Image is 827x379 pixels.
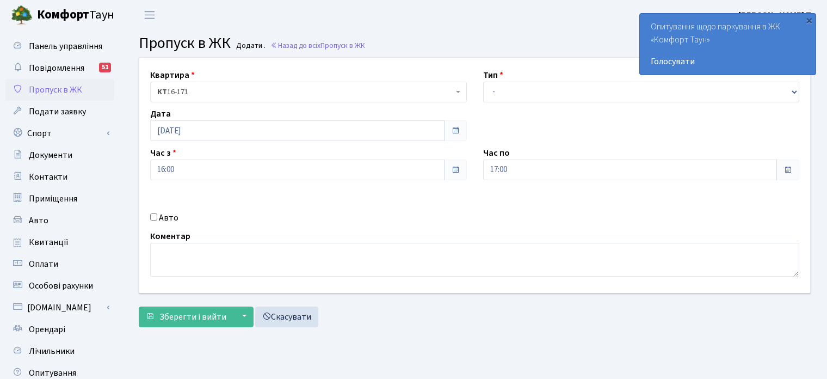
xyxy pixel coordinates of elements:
[159,311,226,323] span: Зберегти і вийти
[738,9,814,21] b: [PERSON_NAME] П.
[483,69,503,82] label: Тип
[29,149,72,161] span: Документи
[29,258,58,270] span: Оплати
[5,123,114,144] a: Спорт
[29,40,102,52] span: Панель управління
[159,211,178,224] label: Авто
[37,6,114,25] span: Таун
[5,231,114,253] a: Квитанції
[29,171,67,183] span: Контакти
[11,4,33,26] img: logo.png
[150,82,467,102] span: <b>КТ</b>&nbsp;&nbsp;&nbsp;&nbsp;16-171
[483,146,510,160] label: Час по
[320,40,365,51] span: Пропуск в ЖК
[29,215,48,227] span: Авто
[150,146,176,160] label: Час з
[5,188,114,210] a: Приміщення
[804,15,814,26] div: ×
[29,193,77,205] span: Приміщення
[29,62,84,74] span: Повідомлення
[99,63,111,72] div: 51
[29,323,65,335] span: Орендарі
[150,107,171,120] label: Дата
[29,84,82,96] span: Пропуск в ЖК
[29,367,76,379] span: Опитування
[29,236,69,248] span: Квитанції
[5,253,114,275] a: Оплати
[640,14,816,75] div: Опитування щодо паркування в ЖК «Комфорт Таун»
[29,345,75,357] span: Лічильники
[5,275,114,297] a: Особові рахунки
[5,144,114,166] a: Документи
[136,6,163,24] button: Переключити навігацію
[139,32,231,54] span: Пропуск в ЖК
[29,106,86,118] span: Подати заявку
[651,55,805,68] a: Голосувати
[150,230,190,243] label: Коментар
[5,35,114,57] a: Панель управління
[29,280,93,292] span: Особові рахунки
[5,166,114,188] a: Контакти
[255,307,318,327] a: Скасувати
[234,41,266,51] small: Додати .
[157,87,167,97] b: КТ
[150,69,195,82] label: Квартира
[37,6,89,23] b: Комфорт
[5,210,114,231] a: Авто
[270,40,365,51] a: Назад до всіхПропуск в ЖК
[5,319,114,340] a: Орендарі
[5,340,114,362] a: Лічильники
[5,79,114,101] a: Пропуск в ЖК
[5,297,114,319] a: [DOMAIN_NAME]
[738,9,814,22] a: [PERSON_NAME] П.
[157,87,453,97] span: <b>КТ</b>&nbsp;&nbsp;&nbsp;&nbsp;16-171
[5,57,114,79] a: Повідомлення51
[139,307,233,327] button: Зберегти і вийти
[5,101,114,123] a: Подати заявку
